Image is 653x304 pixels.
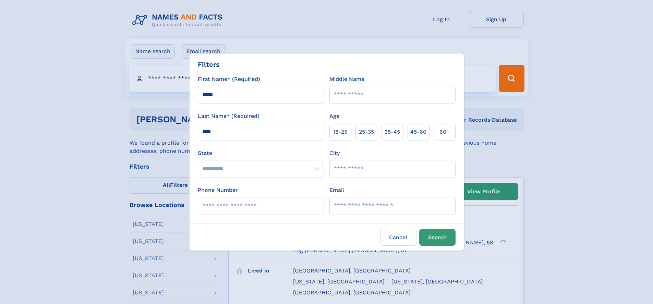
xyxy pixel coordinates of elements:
span: 35‑45 [385,128,400,136]
label: Age [329,112,339,120]
label: Middle Name [329,75,364,83]
span: 60+ [439,128,450,136]
div: Filters [198,59,220,70]
span: 45‑60 [410,128,426,136]
label: State [198,149,324,157]
label: City [329,149,340,157]
label: Email [329,186,344,194]
span: 25‑35 [359,128,374,136]
label: Phone Number [198,186,238,194]
label: First Name* (Required) [198,75,260,83]
label: Cancel [380,229,416,246]
span: 18‑25 [333,128,347,136]
label: Last Name* (Required) [198,112,259,120]
button: Search [419,229,456,246]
